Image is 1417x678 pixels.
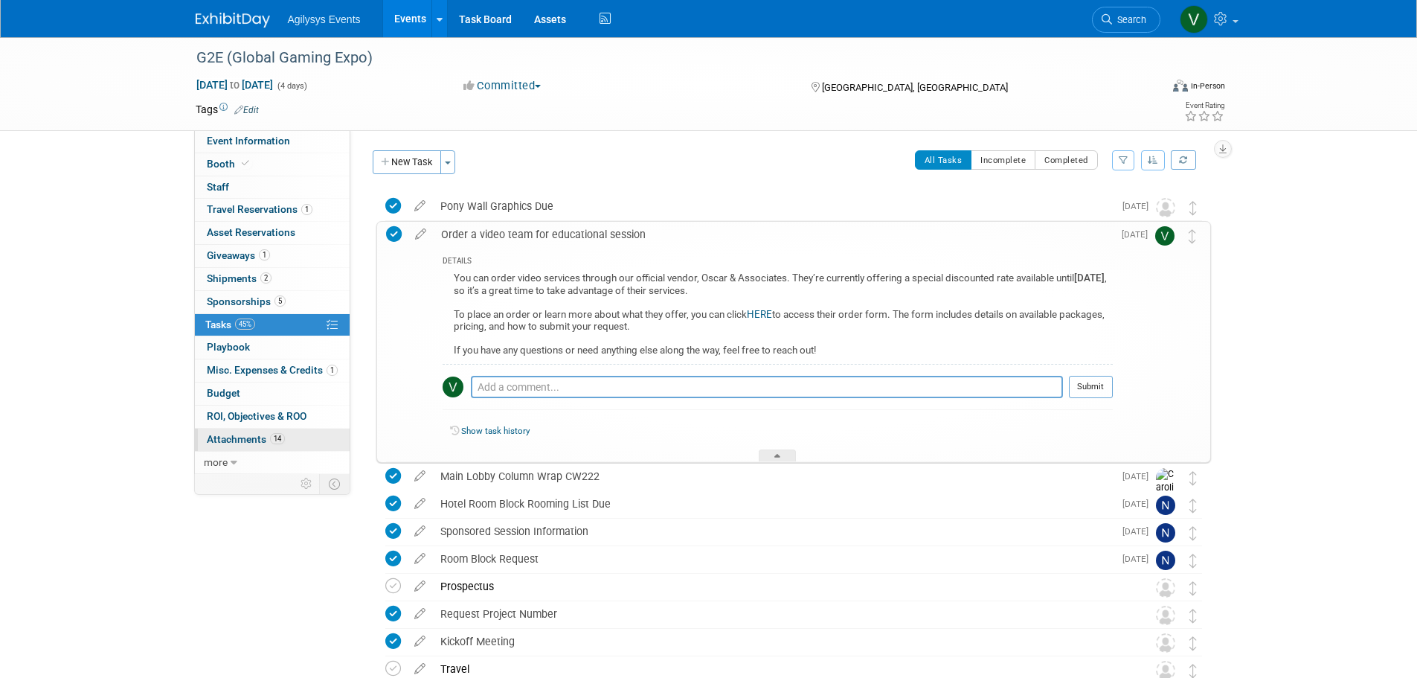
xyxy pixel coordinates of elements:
span: Shipments [207,272,271,284]
span: [DATE] [1122,201,1156,211]
img: Unassigned [1156,198,1175,217]
i: Move task [1189,581,1197,595]
i: Move task [1189,636,1197,650]
div: In-Person [1190,80,1225,92]
span: [DATE] [1122,229,1155,240]
span: Attachments [207,433,285,445]
a: Tasks45% [195,314,350,336]
a: Misc. Expenses & Credits1 [195,359,350,382]
button: Incomplete [971,150,1035,170]
span: Giveaways [207,249,270,261]
i: Move task [1189,609,1197,623]
a: Giveaways1 [195,245,350,267]
img: Unassigned [1156,578,1175,598]
a: edit [407,580,433,593]
a: edit [407,552,433,566]
a: Search [1092,7,1160,33]
a: Show task history [461,426,530,436]
td: Toggle Event Tabs [319,474,350,493]
span: Tasks [205,319,255,330]
img: Natalie Morin [1156,551,1175,570]
a: Refresh [1171,150,1196,170]
span: [DATE] [1122,554,1156,564]
a: Shipments2 [195,268,350,290]
span: Event Information [207,135,290,147]
span: Asset Reservations [207,226,295,238]
a: ROI, Objectives & ROO [195,406,350,428]
span: Booth [207,158,252,170]
img: ExhibitDay [196,13,270,28]
span: 5 [274,295,286,307]
span: ROI, Objectives & ROO [207,410,306,422]
span: Sponsorships [207,295,286,307]
b: [DATE] [1074,272,1105,284]
div: Kickoff Meeting [433,629,1126,654]
div: Event Format [1073,77,1226,100]
div: Hotel Room Block Rooming List Due [433,491,1114,517]
img: Caroline Garvin [1156,468,1178,534]
div: Event Rating [1184,102,1224,109]
a: Sponsorships5 [195,291,350,313]
div: Request Project Number [433,601,1126,627]
i: Move task [1189,526,1197,540]
img: Natalie Morin [1156,496,1175,515]
span: (4 days) [276,81,307,91]
a: edit [407,497,433,511]
i: Move task [1189,201,1197,215]
td: Personalize Event Tab Strip [294,474,320,493]
i: Move task [1189,554,1197,568]
span: [DATE] [1122,526,1156,537]
span: 14 [270,433,285,444]
i: Move task [1189,664,1197,678]
a: Travel Reservations1 [195,199,350,221]
img: Unassigned [1156,633,1175,653]
a: edit [407,635,433,648]
div: Room Block Request [433,546,1114,572]
span: 1 [259,249,270,260]
span: Misc. Expenses & Credits [207,364,338,376]
span: [DATE] [1122,471,1156,482]
img: Vaitiare Munoz [1180,5,1208,33]
a: edit [407,662,433,676]
i: Booth reservation complete [242,159,249,167]
a: Asset Reservations [195,222,350,244]
div: You can order video services through our official vendor, Oscar & Associates. They’re currently o... [443,269,1113,363]
span: Agilysys Events [288,13,361,25]
span: 2 [260,272,271,284]
span: [DATE] [DATE] [196,78,274,92]
a: edit [407,607,433,621]
i: Move task [1189,229,1196,243]
span: 45% [235,319,255,330]
span: to [228,79,242,91]
span: [DATE] [1122,499,1156,509]
img: Format-Inperson.png [1173,80,1188,92]
div: DETAILS [443,256,1113,269]
a: Edit [234,105,259,115]
a: edit [407,199,433,213]
a: more [195,452,350,474]
a: edit [407,470,433,483]
button: Submit [1069,376,1113,398]
a: Staff [195,176,350,199]
a: Event Information [195,130,350,153]
img: Vaitiare Munoz [1155,226,1175,246]
i: Move task [1189,471,1197,485]
img: Unassigned [1156,606,1175,625]
div: Main Lobby Column Wrap CW222 [433,464,1114,489]
span: 1 [301,204,312,215]
a: Budget [195,383,350,405]
span: Travel Reservations [207,203,312,215]
img: Natalie Morin [1156,523,1175,543]
div: Prospectus [433,574,1126,599]
div: G2E (Global Gaming Expo) [191,45,1138,71]
button: All Tasks [915,150,972,170]
a: edit [407,525,433,538]
a: edit [408,228,434,241]
span: Budget [207,387,240,399]
div: Order a video team for educational session [434,222,1113,247]
span: 1 [327,365,338,376]
i: Move task [1189,499,1197,513]
img: Vaitiare Munoz [443,377,463,397]
a: Attachments14 [195,429,350,451]
span: more [204,456,228,468]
